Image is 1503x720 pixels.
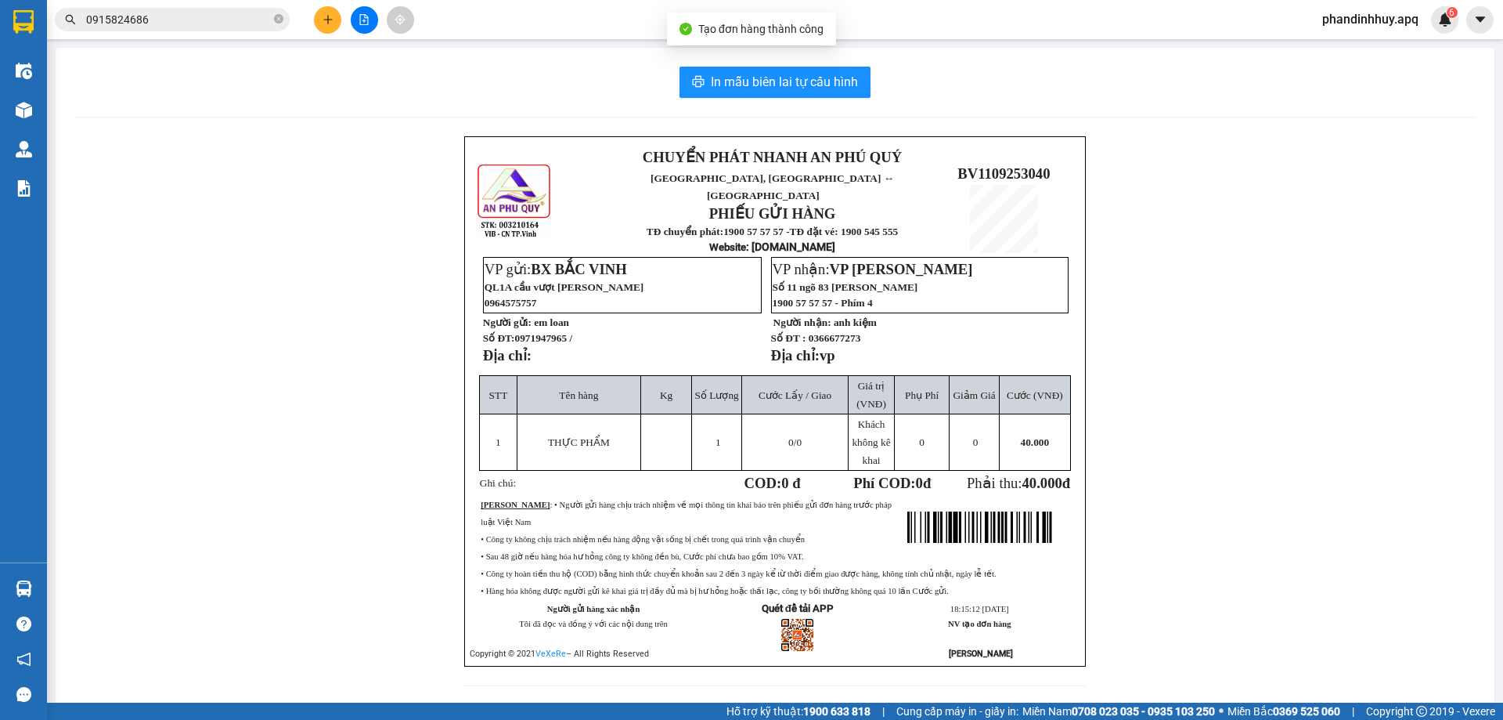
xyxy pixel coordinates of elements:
sup: 6 [1447,7,1458,18]
span: VP nhận: [773,261,973,277]
span: Website [709,241,746,253]
img: icon-new-feature [1438,13,1452,27]
span: Hỗ trợ kỹ thuật: [726,703,870,720]
strong: : [DOMAIN_NAME] [709,241,835,253]
span: [GEOGRAPHIC_DATA], [GEOGRAPHIC_DATA] ↔ [GEOGRAPHIC_DATA] [651,172,894,201]
span: 0964575757 [485,297,537,309]
strong: Quét để tải APP [762,602,834,614]
img: warehouse-icon [16,581,32,597]
span: | [1352,703,1354,720]
span: | [882,703,885,720]
span: • Công ty hoàn tiền thu hộ (COD) bằng hình thức chuyển khoản sau 2 đến 3 ngày kể từ thời điểm gia... [481,570,996,578]
strong: COD: [744,475,801,491]
strong: Địa chỉ: [483,347,532,364]
span: notification [16,652,31,667]
strong: 0369 525 060 [1273,705,1340,718]
span: 18:15:12 [DATE] [950,605,1009,613]
strong: Số ĐT: [483,332,572,344]
input: Tìm tên, số ĐT hoặc mã đơn [86,11,271,28]
span: message [16,687,31,702]
span: Số 11 ngõ 83 [PERSON_NAME] [773,281,918,293]
span: Cước Lấy / Giao [759,389,831,401]
span: Tạo đơn hàng thành công [698,23,824,35]
span: BX BẮC VINH [531,261,627,277]
span: 0 [788,436,794,448]
span: em loan [534,317,569,328]
span: anh kiệm [834,317,877,328]
strong: CHUYỂN PHÁT NHANH AN PHÚ QUÝ [643,149,902,165]
span: plus [323,14,333,25]
span: Khách không kê khai [852,418,890,466]
strong: PHIẾU GỬI HÀNG [709,205,836,222]
span: ⚪️ [1219,708,1224,715]
button: caret-down [1466,6,1494,34]
a: VeXeRe [535,649,566,659]
span: close-circle [274,14,283,24]
strong: Phí COD: đ [853,475,931,491]
span: /0 [788,436,802,448]
img: warehouse-icon [16,63,32,79]
strong: [PERSON_NAME] [481,501,550,509]
span: Cung cấp máy in - giấy in: [896,703,1018,720]
span: 0 đ [781,475,800,491]
span: Copyright © 2021 – All Rights Reserved [470,649,649,659]
span: copyright [1416,706,1427,717]
span: : • Người gửi hàng chịu trách nhiệm về mọi thông tin khai báo trên phiếu gửi đơn hàng trước pháp ... [481,501,892,526]
span: In mẫu biên lai tự cấu hình [711,72,858,92]
span: • Sau 48 giờ nếu hàng hóa hư hỏng công ty không đền bù, Cước phí chưa bao gồm 10% VAT. [481,552,803,561]
strong: 1900 57 57 57 - [723,226,789,237]
span: caret-down [1473,13,1487,27]
strong: Người gửi hàng xác nhận [547,605,640,613]
span: 0 [916,475,923,491]
span: question-circle [16,617,31,631]
span: close-circle [274,13,283,27]
span: 40.000 [1022,475,1061,491]
strong: NV tạo đơn hàng [948,620,1011,628]
span: Phải thu: [967,475,1070,491]
strong: TĐ chuyển phát: [647,226,723,237]
span: 0 [919,436,925,448]
span: 40.000 [1021,436,1050,448]
button: aim [387,6,414,34]
span: 1 [715,436,721,448]
span: 0971947965 / [514,332,572,344]
span: • Công ty không chịu trách nhiệm nếu hàng động vật sống bị chết trong quá trình vận chuyển [481,535,805,544]
span: Miền Bắc [1227,703,1340,720]
strong: 0708 023 035 - 0935 103 250 [1072,705,1215,718]
span: Phụ Phí [905,389,939,401]
span: Giá trị (VNĐ) [856,380,886,410]
button: file-add [351,6,378,34]
span: Giảm Giá [953,389,995,401]
span: Số Lượng [695,389,739,401]
span: Cước (VNĐ) [1007,389,1063,401]
span: printer [692,75,705,90]
span: VP [PERSON_NAME] [830,261,973,277]
span: 1900 57 57 57 - Phím 4 [773,297,873,309]
strong: TĐ đặt vé: 1900 545 555 [790,226,899,237]
span: QL1A cầu vượt [PERSON_NAME] [485,281,644,293]
span: file-add [359,14,369,25]
span: Tôi đã đọc và đồng ý với các nội dung trên [519,620,668,628]
button: printerIn mẫu biên lai tự cấu hình [679,67,870,98]
span: Miền Nam [1022,703,1215,720]
span: BV1109253040 [957,165,1050,182]
span: THỰC PHẨM [548,436,610,448]
span: search [65,14,76,25]
span: 0 [973,436,979,448]
img: logo [476,162,553,240]
span: aim [395,14,405,25]
strong: 1900 633 818 [803,705,870,718]
img: solution-icon [16,180,32,197]
span: vp [820,347,835,364]
span: check-circle [679,23,692,35]
span: 6 [1449,7,1454,18]
strong: Người gửi: [483,317,532,328]
img: warehouse-icon [16,141,32,157]
span: • Hàng hóa không được người gửi kê khai giá trị đầy đủ mà bị hư hỏng hoặc thất lạc, công ty bồi t... [481,587,949,595]
span: VP gửi: [485,261,627,277]
span: Kg [660,389,672,401]
span: 1 [496,436,501,448]
span: Ghi chú: [480,477,516,489]
span: phandinhhuy.apq [1310,9,1431,29]
strong: Số ĐT : [771,332,806,344]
